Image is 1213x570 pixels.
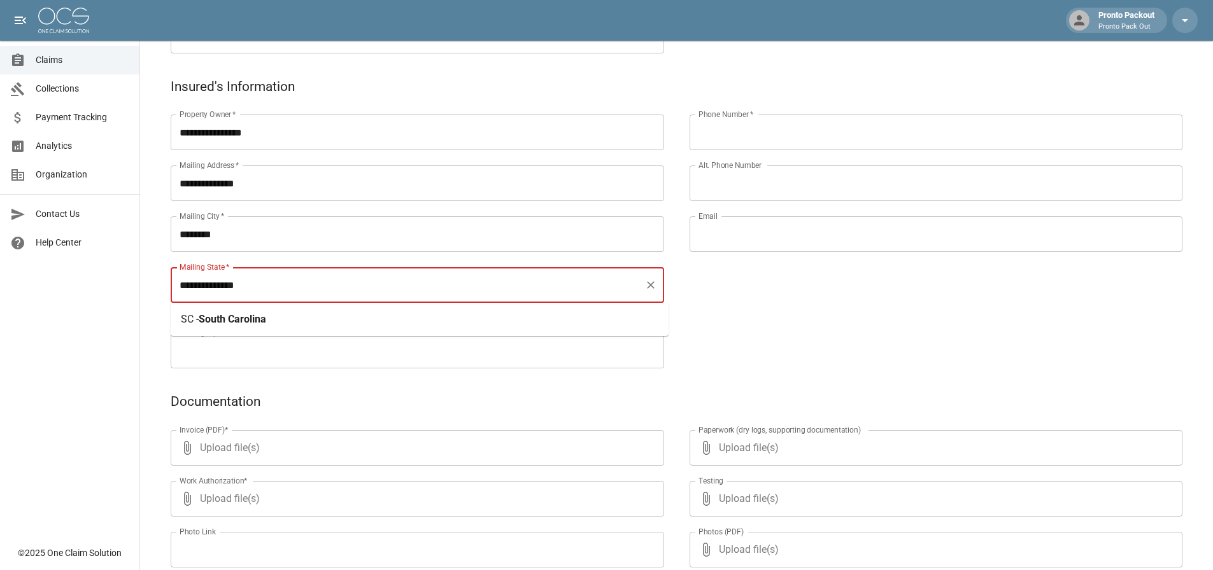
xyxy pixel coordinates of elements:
[36,53,129,67] span: Claims
[38,8,89,33] img: ocs-logo-white-transparent.png
[719,481,1149,517] span: Upload file(s)
[200,430,630,466] span: Upload file(s)
[699,109,753,120] label: Phone Number
[8,8,33,33] button: open drawer
[642,276,660,294] button: Clear
[228,313,266,325] span: Carolina
[36,82,129,95] span: Collections
[699,160,762,170] label: Alt. Phone Number
[18,546,122,559] div: © 2025 One Claim Solution
[180,211,225,221] label: Mailing City
[180,475,248,486] label: Work Authorization*
[36,111,129,124] span: Payment Tracking
[180,526,216,537] label: Photo Link
[1093,9,1160,32] div: Pronto Packout
[199,313,225,325] span: South
[699,526,744,537] label: Photos (PDF)
[180,109,236,120] label: Property Owner
[36,207,129,221] span: Contact Us
[36,139,129,153] span: Analytics
[180,261,229,272] label: Mailing State
[699,475,723,486] label: Testing
[699,424,861,435] label: Paperwork (dry logs, supporting documentation)
[180,160,239,170] label: Mailing Address
[719,430,1149,466] span: Upload file(s)
[719,532,1149,567] span: Upload file(s)
[36,236,129,249] span: Help Center
[699,211,718,221] label: Email
[200,481,630,517] span: Upload file(s)
[180,424,229,435] label: Invoice (PDF)*
[36,168,129,181] span: Organization
[1098,22,1154,32] p: Pronto Pack Out
[181,313,199,325] span: SC -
